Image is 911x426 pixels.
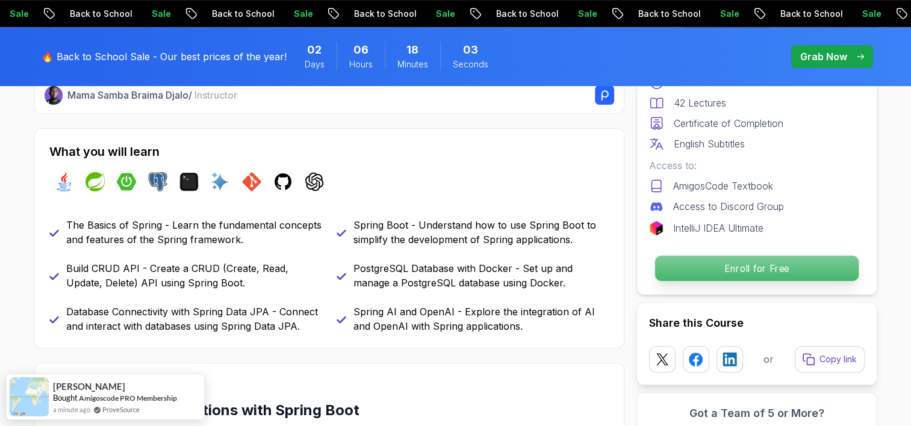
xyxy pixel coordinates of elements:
button: Enroll for Free [654,255,859,282]
p: Enroll for Free [654,256,858,281]
img: java logo [54,172,73,191]
span: a minute ago [53,404,90,415]
p: IntelliJ IDEA Ultimate [673,221,763,235]
span: 18 Minutes [406,42,418,58]
img: spring-boot logo [117,172,136,191]
p: Mama Samba Braima Djalo / [67,88,237,102]
span: [PERSON_NAME] [53,381,125,392]
span: Instructor [194,89,237,101]
p: Database Connectivity with Spring Data JPA - Connect and interact with databases using Spring Dat... [66,304,322,333]
p: Back to School [200,8,282,20]
p: Spring AI and OpenAI - Explore the integration of AI and OpenAI with Spring applications. [353,304,609,333]
img: github logo [273,172,293,191]
p: or [763,352,774,366]
p: Copy link [819,353,857,365]
p: 42 Lectures [674,96,726,110]
span: Bought [53,393,78,403]
span: Days [305,58,325,70]
p: Back to School [342,8,424,20]
img: chatgpt logo [305,172,324,191]
h2: Build Powerful Applications with Spring Boot [45,401,557,420]
h2: Share this Course [649,315,865,332]
span: 3 Seconds [463,42,478,58]
a: Amigoscode PRO Membership [79,394,177,403]
img: ai logo [211,172,230,191]
p: Sale [708,8,747,20]
p: Sale [424,8,462,20]
h3: Got a Team of 5 or More? [649,405,865,422]
p: Access to: [649,158,865,173]
p: Build CRUD API - Create a CRUD (Create, Read, Update, Delete) API using Spring Boot. [66,261,322,290]
a: ProveSource [102,404,140,415]
img: git logo [242,172,261,191]
p: Spring Boot - Understand how to use Spring Boot to simplify the development of Spring applications. [353,218,609,247]
p: English Subtitles [674,137,745,151]
img: provesource social proof notification image [10,377,49,416]
h2: What you will learn [49,143,609,160]
img: spring logo [86,172,105,191]
p: 🔥 Back to School Sale - Our best prices of the year! [42,49,287,64]
p: Sale [850,8,889,20]
p: Back to School [484,8,566,20]
p: Back to School [58,8,140,20]
span: 2 Days [307,42,322,58]
span: Minutes [397,58,428,70]
span: 6 Hours [353,42,368,58]
button: Copy link [795,346,865,372]
img: terminal logo [179,172,199,191]
p: Certificate of Completion [674,116,783,131]
p: AmigosCode Textbook [673,179,773,193]
p: Back to School [626,8,708,20]
img: Nelson Djalo [45,86,63,105]
p: Sale [140,8,178,20]
p: Sale [566,8,605,20]
span: Hours [349,58,373,70]
p: PostgreSQL Database with Docker - Set up and manage a PostgreSQL database using Docker. [353,261,609,290]
p: Back to School [768,8,850,20]
img: jetbrains logo [649,221,664,235]
img: postgres logo [148,172,167,191]
p: Sale [282,8,320,20]
p: The Basics of Spring - Learn the fundamental concepts and features of the Spring framework. [66,218,322,247]
span: Seconds [453,58,488,70]
p: Grab Now [800,49,847,64]
p: Access to Discord Group [673,199,784,214]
